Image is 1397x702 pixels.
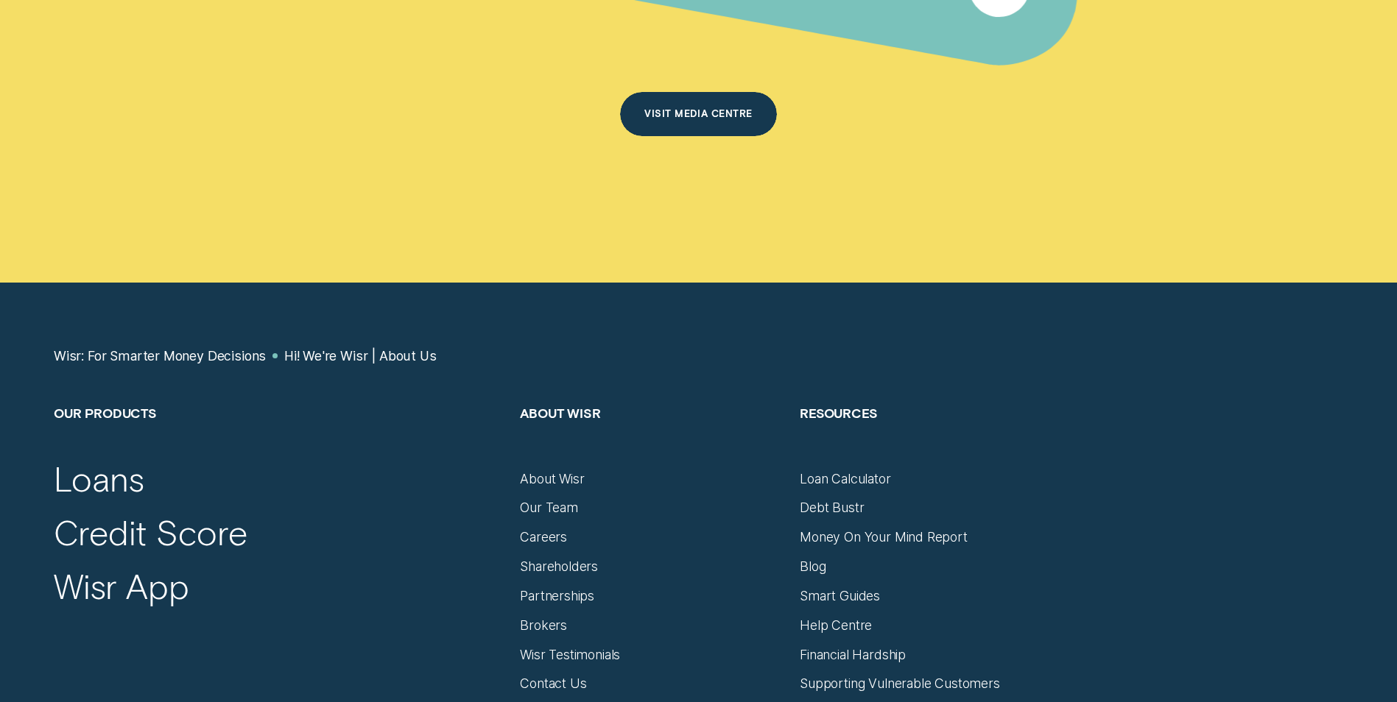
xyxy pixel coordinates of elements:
a: Blog [800,559,826,575]
a: Credit Score [54,511,247,553]
h2: Our Products [54,405,504,471]
a: Smart Guides [800,588,880,604]
a: Wisr App [54,564,189,607]
a: Money On Your Mind Report [800,529,968,545]
a: Wisr: For Smarter Money Decisions [54,348,266,364]
a: Supporting Vulnerable Customers [800,676,1000,692]
a: Partnerships [520,588,594,604]
a: Hi! We're Wisr | About Us [284,348,437,364]
button: Visit Media Centre [620,92,777,136]
a: Wisr Testimonials [520,647,620,663]
a: Loan Calculator [800,471,890,487]
h2: About Wisr [520,405,784,471]
a: Our Team [520,500,578,516]
a: About Wisr [520,471,584,487]
h2: Resources [800,405,1063,471]
a: Shareholders [520,559,598,575]
a: Contact Us [520,676,586,692]
a: Debt Bustr [800,500,864,516]
a: Loans [54,457,144,500]
a: Careers [520,529,567,545]
a: Brokers [520,617,567,634]
a: Financial Hardship [800,647,906,663]
a: Help Centre [800,617,872,634]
